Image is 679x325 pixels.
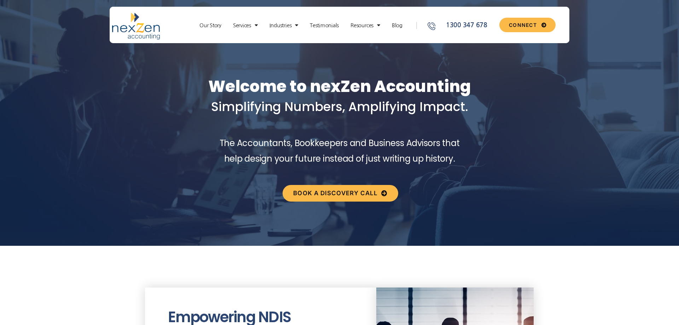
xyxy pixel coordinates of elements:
span: Simplifying Numbers, Amplifying Impact. [211,98,468,115]
a: CONNECT [499,18,556,32]
nav: Menu [189,22,413,29]
a: Resources [347,22,384,29]
a: 1300 347 678 [426,21,497,30]
a: Industries [266,22,302,29]
span: CONNECT [509,23,537,28]
a: Testimonials [306,22,342,29]
a: Services [230,22,261,29]
span: The Accountants, Bookkeepers and Business Advisors that help design your future instead of just w... [220,137,460,164]
span: Book a discovery call [293,190,378,196]
a: Blog [388,22,406,29]
a: Our Story [196,22,225,29]
a: Book a discovery call [283,185,398,202]
span: 1300 347 678 [444,21,487,30]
